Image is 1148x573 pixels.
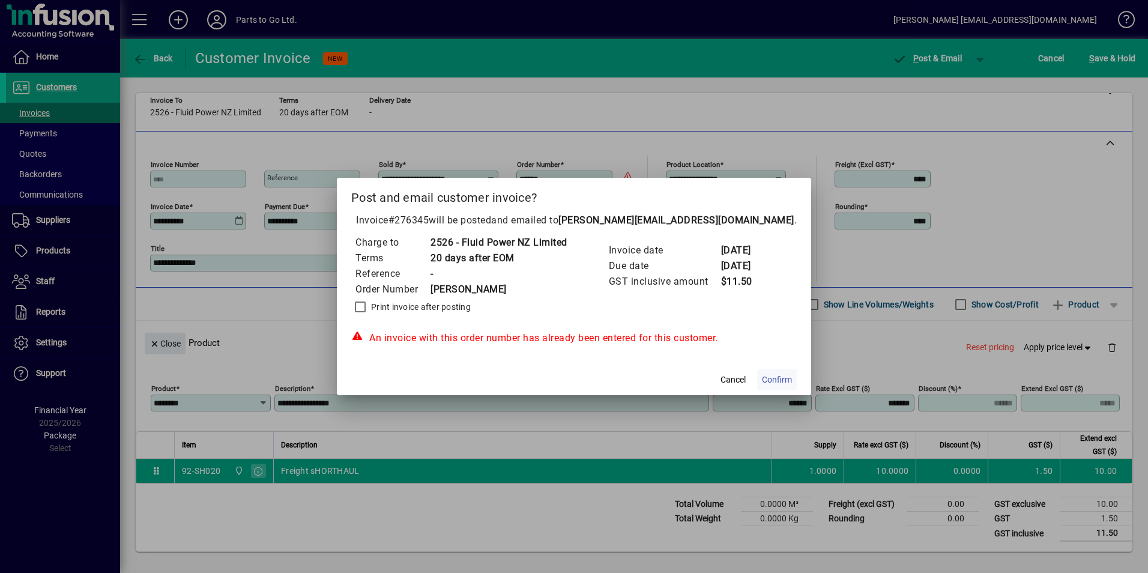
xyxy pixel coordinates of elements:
[430,250,567,266] td: 20 days after EOM
[608,243,721,258] td: Invoice date
[430,235,567,250] td: 2526 - Fluid Power NZ Limited
[351,331,797,345] div: An invoice with this order number has already been entered for this customer.
[558,214,794,226] b: [PERSON_NAME][EMAIL_ADDRESS][DOMAIN_NAME]
[714,369,752,390] button: Cancel
[721,243,769,258] td: [DATE]
[762,374,792,386] span: Confirm
[430,282,567,297] td: [PERSON_NAME]
[355,235,430,250] td: Charge to
[369,301,471,313] label: Print invoice after posting
[721,258,769,274] td: [DATE]
[355,250,430,266] td: Terms
[388,214,429,226] span: #276345
[757,369,797,390] button: Confirm
[721,374,746,386] span: Cancel
[355,266,430,282] td: Reference
[355,282,430,297] td: Order Number
[430,266,567,282] td: -
[608,274,721,290] td: GST inclusive amount
[608,258,721,274] td: Due date
[351,213,797,228] p: Invoice will be posted .
[337,178,811,213] h2: Post and email customer invoice?
[491,214,794,226] span: and emailed to
[721,274,769,290] td: $11.50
